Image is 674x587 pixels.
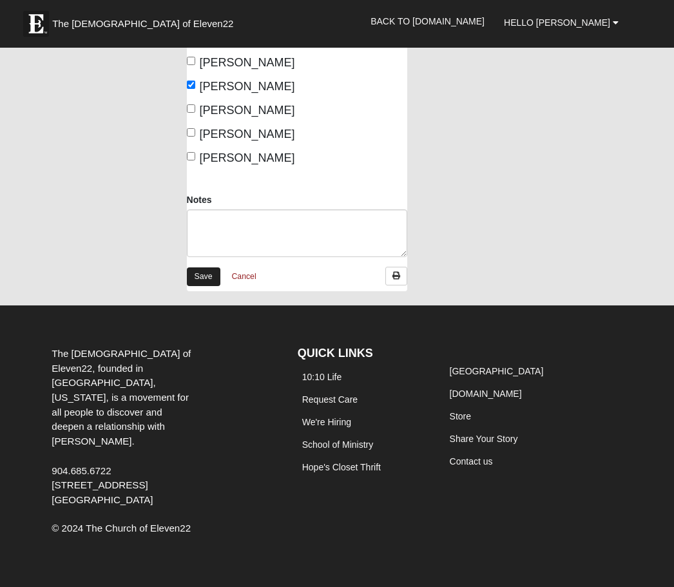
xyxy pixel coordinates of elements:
a: Hope's Closet Thrift [302,462,381,472]
span: Hello [PERSON_NAME] [504,17,610,28]
input: [PERSON_NAME] [187,57,195,65]
a: Request Care [302,394,358,405]
input: [PERSON_NAME] [187,104,195,113]
span: [PERSON_NAME] [200,128,295,140]
a: [DOMAIN_NAME] [450,389,522,399]
input: [PERSON_NAME] [187,152,195,160]
a: School of Ministry [302,439,373,450]
span: [PERSON_NAME] [200,104,295,117]
h4: QUICK LINKS [298,347,426,361]
input: [PERSON_NAME] [187,81,195,89]
span: [GEOGRAPHIC_DATA] [52,494,153,505]
span: [PERSON_NAME] [200,80,295,93]
input: [PERSON_NAME] [187,128,195,137]
label: Notes [187,193,212,206]
span: [PERSON_NAME] [200,151,295,164]
img: Eleven22 logo [23,11,49,37]
a: Contact us [450,456,493,467]
a: We're Hiring [302,417,351,427]
a: 10:10 Life [302,372,342,382]
a: Cancel [224,267,265,287]
a: Share Your Story [450,434,518,444]
a: Hello [PERSON_NAME] [494,6,628,39]
a: The [DEMOGRAPHIC_DATA] of Eleven22 [17,5,274,37]
a: 904.685.6722 [52,465,111,476]
span: © 2024 The Church of Eleven22 [52,523,191,534]
span: [PERSON_NAME] [200,56,295,69]
div: The [DEMOGRAPHIC_DATA] of Eleven22, founded in [GEOGRAPHIC_DATA], [US_STATE], is a movement for a... [42,347,206,508]
a: Back to [DOMAIN_NAME] [361,5,494,37]
a: Print Attendance Roster [385,267,407,285]
span: The [DEMOGRAPHIC_DATA] of Eleven22 [52,17,233,30]
a: [GEOGRAPHIC_DATA] [450,366,544,376]
a: Save [187,267,220,286]
a: Store [450,411,471,421]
